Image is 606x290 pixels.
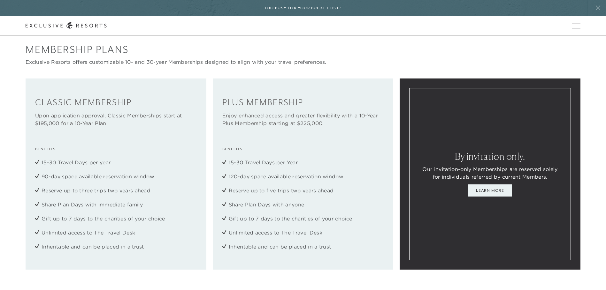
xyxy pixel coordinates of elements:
[222,112,384,127] p: Enjoy enhanced access and greater flexibility with a 10-Year Plus Membership starting at $225,000.
[229,215,378,222] li: Gift up to 7 days to the charities of your choice
[229,201,378,208] li: Share Plan Days with anyone
[42,173,190,180] li: 90-day space available reservation window
[42,187,190,194] li: Reserve up to three trips two years ahead
[42,159,190,166] li: 15-30 Travel Days per year
[572,24,580,28] button: Open navigation
[42,215,190,222] li: Gift up to 7 days to the charities of your choice
[468,184,512,197] a: Learn More
[229,187,378,194] li: Reserve up to five trips two years ahead
[222,146,384,152] h6: Benefits
[35,112,197,127] p: Upon application approval, Classic Memberships start at $195,000 for a 10-Year Plan.
[229,243,378,250] li: Inheritable and can be placed in a trust
[26,58,580,66] p: Exclusive Resorts offers customizable 10- and 30-year Memberships designed to align with your tra...
[455,152,525,162] h6: By invitation only.
[229,173,378,180] li: 120-day space available reservation window
[35,98,197,108] h4: Classic Membership
[222,98,384,108] h4: Plus Membership
[419,165,561,181] p: Our invitation-only Memberships are reserved solely for individuals referred by current Members.
[577,261,606,290] iframe: Qualified Messenger
[26,42,580,56] h3: Membership Plans
[42,243,190,250] li: Inheritable and can be placed in a trust
[35,146,197,152] h6: Benefits
[42,229,190,236] li: Unlimited access to The Travel Desk
[229,159,378,166] li: 15-30 Travel Days per Year
[265,5,342,11] h6: Too busy for your bucket list?
[42,201,190,208] li: Share Plan Days with immediate family
[229,229,378,236] li: Unlimited access to The Travel Desk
